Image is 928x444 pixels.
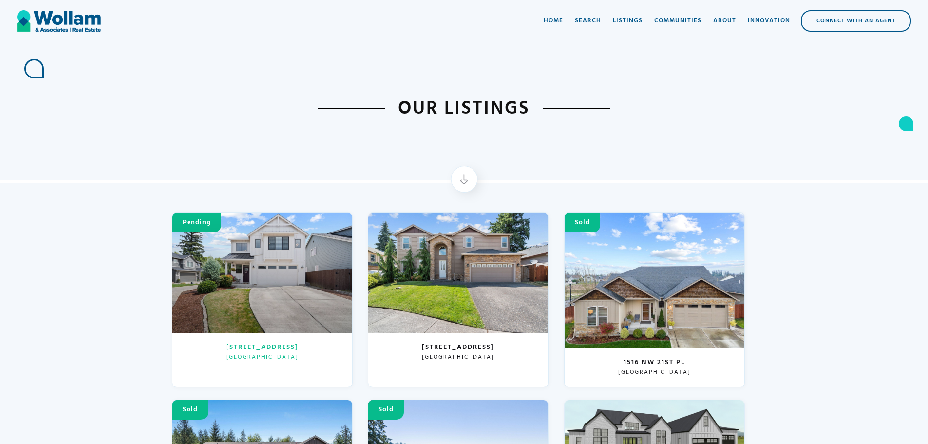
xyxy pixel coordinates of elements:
div: Home [544,16,563,26]
a: About [707,6,742,36]
a: [STREET_ADDRESS][GEOGRAPHIC_DATA] [368,212,549,387]
a: Sold1516 NW 21st Pl[GEOGRAPHIC_DATA] [564,212,745,387]
a: Connect with an Agent [801,10,911,32]
div: Connect with an Agent [802,11,910,31]
h3: [GEOGRAPHIC_DATA] [422,354,494,361]
div: Innovation [748,16,790,26]
a: Listings [607,6,648,36]
a: Innovation [742,6,796,36]
div: About [713,16,736,26]
div: Listings [613,16,643,26]
h3: [STREET_ADDRESS] [226,343,299,352]
div: Search [575,16,601,26]
h3: [GEOGRAPHIC_DATA] [618,369,691,376]
a: Pending[STREET_ADDRESS][GEOGRAPHIC_DATA] [172,212,353,387]
a: Home [538,6,569,36]
h3: [GEOGRAPHIC_DATA] [226,354,299,361]
h3: [STREET_ADDRESS] [422,343,494,352]
div: Communities [654,16,701,26]
a: home [17,6,101,36]
a: Search [569,6,607,36]
a: Communities [648,6,707,36]
h3: 1516 NW 21st Pl [624,358,685,367]
h1: Our Listings [385,96,543,121]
